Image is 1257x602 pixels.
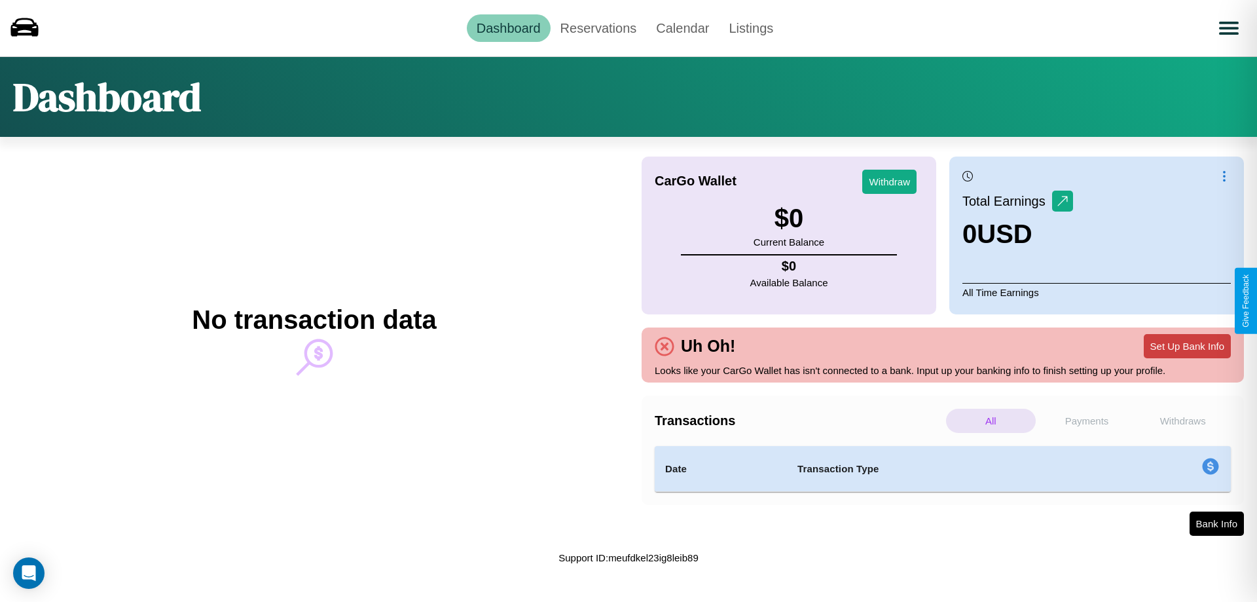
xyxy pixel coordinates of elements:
[797,461,1095,477] h4: Transaction Type
[1138,409,1228,433] p: Withdraws
[655,174,737,189] h4: CarGo Wallet
[946,409,1036,433] p: All
[13,557,45,589] div: Open Intercom Messenger
[962,219,1073,249] h3: 0 USD
[1042,409,1132,433] p: Payments
[551,14,647,42] a: Reservations
[862,170,917,194] button: Withdraw
[192,305,436,335] h2: No transaction data
[674,337,742,356] h4: Uh Oh!
[655,362,1231,379] p: Looks like your CarGo Wallet has isn't connected to a bank. Input up your banking info to finish ...
[719,14,783,42] a: Listings
[750,274,828,292] p: Available Balance
[962,283,1231,301] p: All Time Earnings
[467,14,551,42] a: Dashboard
[1190,512,1244,536] button: Bank Info
[750,259,828,274] h4: $ 0
[1144,334,1231,358] button: Set Up Bank Info
[1241,274,1250,328] div: Give Feedback
[655,413,943,428] h4: Transactions
[962,189,1052,213] p: Total Earnings
[1211,10,1247,47] button: Open menu
[754,204,824,233] h3: $ 0
[655,446,1231,492] table: simple table
[646,14,719,42] a: Calendar
[754,233,824,251] p: Current Balance
[665,461,776,477] h4: Date
[558,549,698,567] p: Support ID: meufdkel23ig8leib89
[13,70,201,124] h1: Dashboard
